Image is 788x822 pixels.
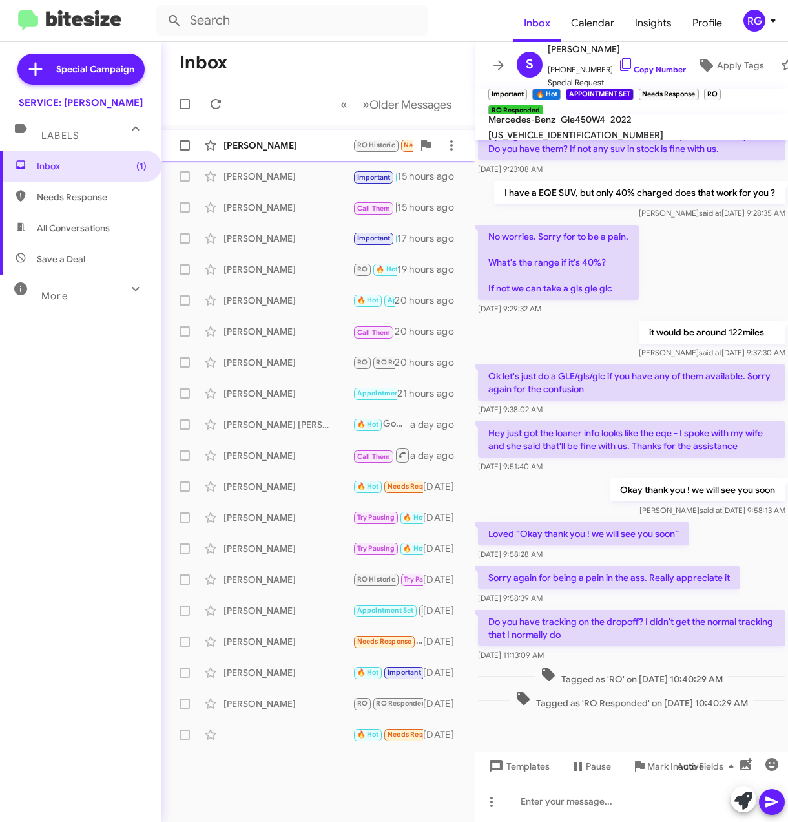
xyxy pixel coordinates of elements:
div: [PERSON_NAME] [223,325,353,338]
div: [PERSON_NAME] [223,139,353,152]
span: Pause [586,755,611,778]
a: Copy Number [618,65,686,74]
span: Save a Deal [37,253,85,266]
button: Apply Tags [686,54,774,77]
small: Important [488,89,527,100]
div: [PERSON_NAME] [223,387,353,400]
span: Tagged as 'RO Responded' on [DATE] 10:40:29 AM [510,691,753,710]
div: [PERSON_NAME] [223,511,353,524]
span: [PERSON_NAME] [DATE] 9:37:30 AM [639,348,785,357]
div: Great! I’ll schedule your appointment, we will see you then ! [353,541,423,556]
div: Hello [PERSON_NAME]. This is [PERSON_NAME]. I have EQB 300 AMG package from a while ago. I know t... [353,231,397,246]
div: [PERSON_NAME] [223,604,353,617]
span: RO Historic [357,141,395,149]
button: Mark Inactive [621,755,714,778]
span: Mark Inactive [647,755,704,778]
span: 🔥 Hot [357,296,379,304]
small: RO Responded [488,105,543,116]
div: I've noted your request for a loaner for [DATE] at 11:00 AM. We'll have one ready for you when yo... [353,510,423,525]
span: said at [699,208,721,218]
p: Do you have tracking on the dropoff? I didn't get the normal tracking that I normally do [478,610,785,646]
div: Liked “I'm glad to hear that! If you need any further service or maintenance for your vehicle, fe... [353,634,423,649]
span: said at [699,348,721,357]
p: Ok let's just do a GLE/gls/glc if you have any of them available. Sorry again for the confusion [478,364,785,401]
span: RO Responded [376,699,426,708]
a: Insights [625,5,682,42]
span: RO [422,606,433,615]
small: Needs Response [639,89,698,100]
div: Inbound Call [353,199,397,215]
p: Sorry again for being a pain in the ass. Really appreciate it [478,566,740,589]
div: Thank you for letting me know! Please reach out when you're back in [DATE], and we can schedule y... [353,386,397,401]
div: [DATE] [423,542,464,555]
div: [PERSON_NAME] [223,635,353,648]
div: [DATE] [423,511,464,524]
span: [DATE] 9:51:40 AM [478,461,543,471]
div: Liked “You're welcome! We look forward to seeing you [DATE] at 8:00 AM. Safe travels!” [353,572,423,587]
span: Needs Response [37,191,147,204]
span: » [362,96,369,112]
span: Important [357,234,391,242]
span: Needs Response [388,482,442,490]
span: [PERSON_NAME] [DATE] 9:28:35 AM [639,208,785,218]
span: Profile [682,5,732,42]
div: 15 hours ago [397,201,464,214]
span: Appointment Set [388,296,444,304]
span: 🔥 Hot [357,668,379,677]
span: S [526,54,534,75]
button: Auto Fields [667,755,749,778]
div: [PERSON_NAME] was really great. The car has been... challenging, in that alarms keep going off fo... [353,355,395,370]
span: RO [357,358,368,366]
span: More [41,290,68,302]
small: RO [704,89,721,100]
span: [DATE] 9:58:28 AM [478,549,543,559]
button: Next [355,91,459,118]
span: Needs Response [404,141,459,149]
span: Inbox [37,160,147,173]
span: Mercedes-Benz [488,114,555,125]
div: You're welcome! If you need anything else or want to book an appointment, feel free to reach out ... [353,293,395,308]
span: said at [700,505,722,515]
div: [PERSON_NAME] [223,263,353,276]
span: 🔥 Hot [403,513,425,522]
span: Call Them [357,452,391,461]
span: Tagged as 'RO' on [DATE] 10:40:29 AM [535,667,728,686]
span: 🔥 Hot [357,730,379,739]
span: [DATE] 9:58:39 AM [478,593,543,603]
span: Labels [41,130,79,142]
span: Call Them [357,204,391,213]
div: [PERSON_NAME] [223,294,353,307]
span: Auto Fields [677,755,739,778]
div: a day ago [410,449,464,462]
button: Templates [475,755,560,778]
span: Important [357,173,391,182]
span: Apply Tags [717,54,764,77]
div: [PERSON_NAME] [223,170,353,183]
span: Older Messages [369,98,451,112]
span: [DATE] 9:38:02 AM [478,405,543,414]
div: Hi [PERSON_NAME], May I have the cost for 4 new tires replaced Plus a batter replacement ? Thank you [353,168,397,184]
span: Appointment Set [357,389,414,397]
p: No worries. Sorry for to be a pain. What's the range if it's 40%? If not we can take a gls gle glc [478,225,639,300]
button: Previous [333,91,355,118]
div: Liked “It's great to hear you enjoyed working with [PERSON_NAME]! Let us know on your next visit ... [353,262,397,277]
span: Try Pausing [357,513,395,522]
div: [PERSON_NAME] [223,573,353,586]
input: Search [156,5,428,36]
p: Hey just got the loaner info looks like the eqe - I spoke with my wife and she said that'll be fi... [478,421,785,458]
a: Special Campaign [17,54,145,85]
div: [PERSON_NAME] [223,542,353,555]
div: 20 hours ago [395,356,464,369]
p: it would be around 122miles [639,321,785,344]
span: [DATE] 9:23:08 AM [478,164,543,174]
div: a day ago [410,418,464,431]
span: [PHONE_NUMBER] [548,57,686,76]
div: [PERSON_NAME] [223,201,353,214]
span: 🔥 Hot [357,482,379,490]
span: [DATE] 9:29:32 AM [478,304,541,313]
span: Try Pausing [404,575,441,584]
span: All Conversations [37,222,110,235]
span: Templates [486,755,550,778]
span: Try Pausing [357,544,395,553]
